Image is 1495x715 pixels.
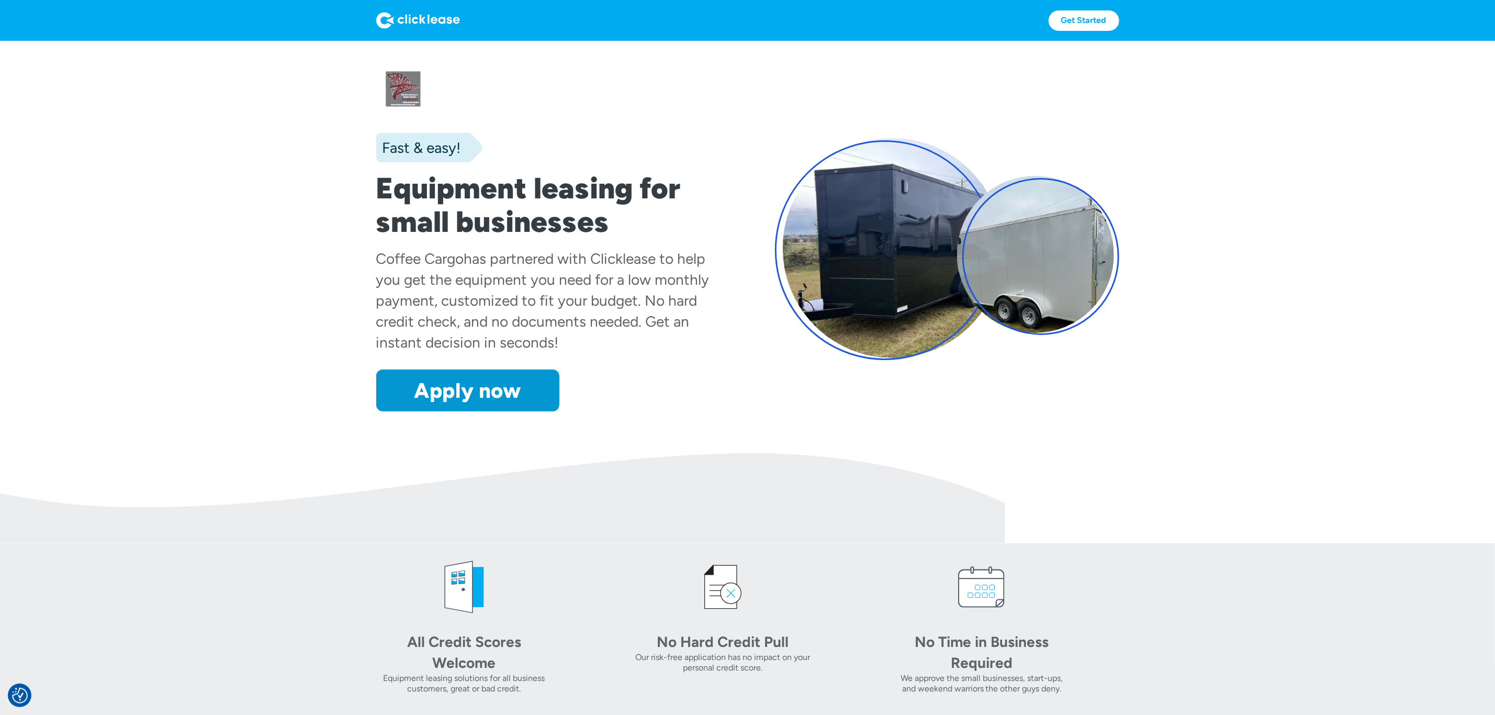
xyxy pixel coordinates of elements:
div: No Hard Credit Pull [650,631,796,652]
a: Apply now [376,370,559,411]
img: welcome icon [433,556,496,619]
div: Our risk-free application has no impact on your personal credit score. [635,652,811,673]
div: We approve the small businesses, start-ups, and weekend warriors the other guys deny. [894,673,1070,694]
img: calendar icon [950,556,1013,619]
div: All Credit Scores Welcome [391,631,537,673]
a: Get Started [1049,10,1119,31]
div: Fast & easy! [376,137,461,158]
img: Revisit consent button [12,688,28,703]
img: Logo [376,12,460,29]
div: Coffee Cargo [376,250,464,267]
div: No Time in Business Required [908,631,1055,673]
img: credit icon [692,556,755,619]
div: has partnered with Clicklease to help you get the equipment you need for a low monthly payment, c... [376,250,710,351]
div: Equipment leasing solutions for all business customers, great or bad credit. [376,673,553,694]
h1: Equipment leasing for small businesses [376,172,721,239]
button: Consent Preferences [12,688,28,703]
